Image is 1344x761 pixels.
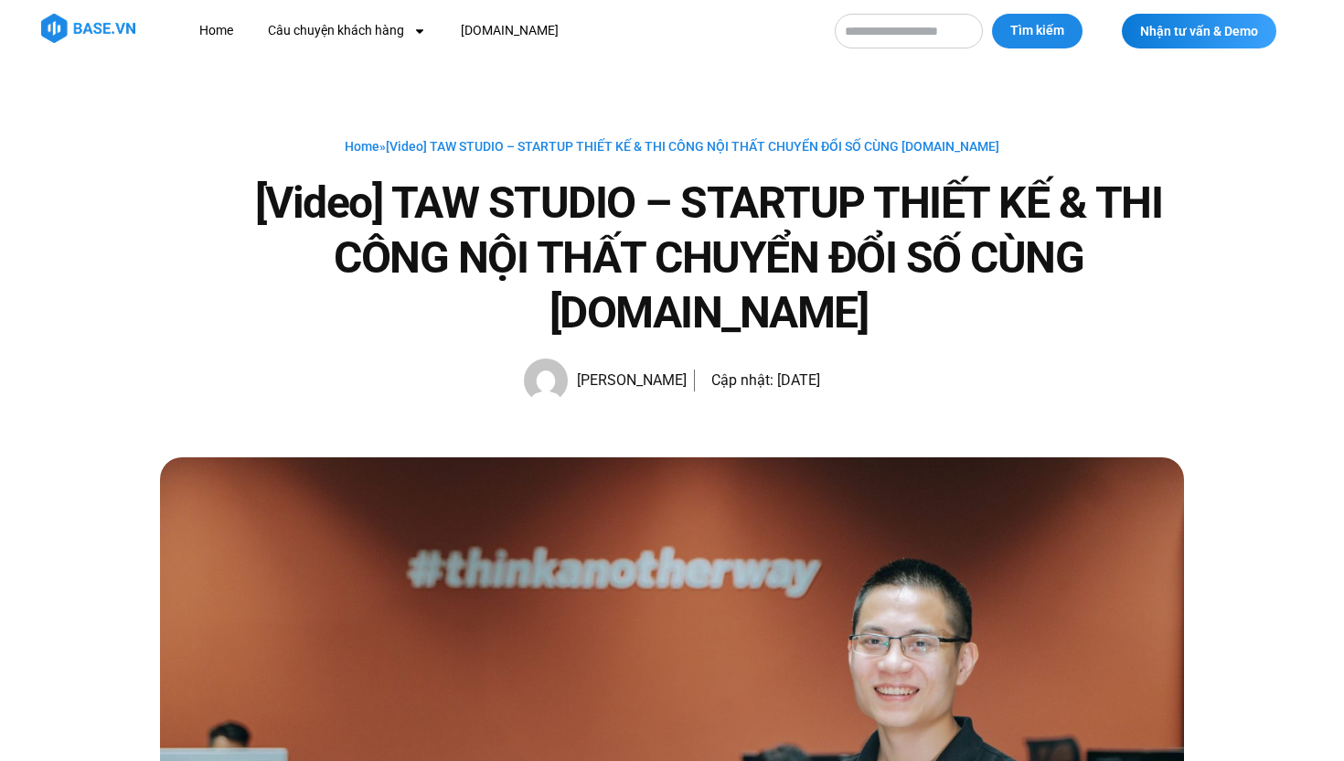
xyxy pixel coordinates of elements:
[568,368,687,393] span: [PERSON_NAME]
[186,14,247,48] a: Home
[345,139,379,154] a: Home
[992,14,1083,48] button: Tìm kiếm
[447,14,572,48] a: [DOMAIN_NAME]
[1122,14,1276,48] a: Nhận tư vấn & Demo
[186,14,816,48] nav: Menu
[254,14,440,48] a: Câu chuyện khách hàng
[233,176,1184,340] h1: [Video] TAW STUDIO – STARTUP THIẾT KẾ & THI CÔNG NỘI THẤT CHUYỂN ĐỔI SỐ CÙNG [DOMAIN_NAME]
[524,359,687,402] a: Picture of Hạnh Hoàng [PERSON_NAME]
[711,371,773,389] span: Cập nhật:
[345,139,999,154] span: »
[386,139,999,154] span: [Video] TAW STUDIO – STARTUP THIẾT KẾ & THI CÔNG NỘI THẤT CHUYỂN ĐỔI SỐ CÙNG [DOMAIN_NAME]
[1140,25,1258,38] span: Nhận tư vấn & Demo
[524,359,568,402] img: Picture of Hạnh Hoàng
[1010,22,1064,40] span: Tìm kiếm
[777,371,820,389] time: [DATE]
